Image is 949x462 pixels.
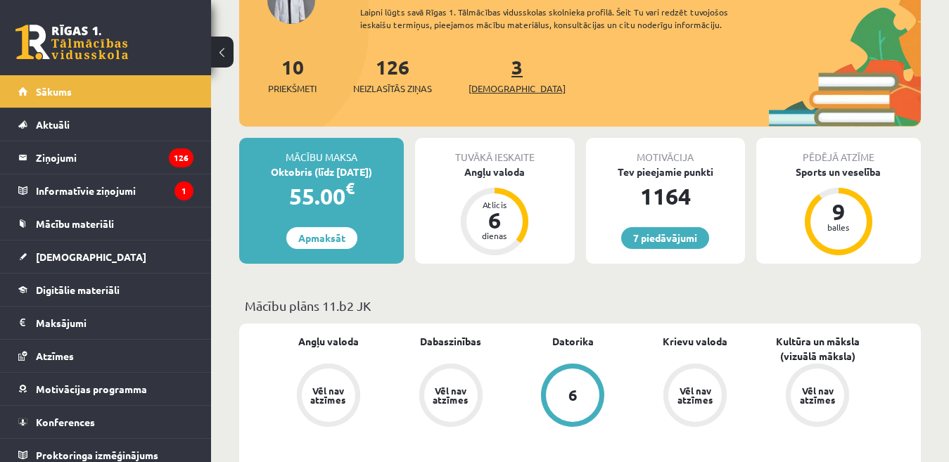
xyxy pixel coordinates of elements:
[18,240,193,273] a: [DEMOGRAPHIC_DATA]
[268,82,317,96] span: Priekšmeti
[512,364,635,430] a: 6
[36,118,70,131] span: Aktuāli
[552,334,594,349] a: Datorika
[353,54,432,96] a: 126Neizlasītās ziņas
[420,334,481,349] a: Dabaszinības
[36,383,147,395] span: Motivācijas programma
[239,165,404,179] div: Oktobris (līdz [DATE])
[756,165,921,257] a: Sports un veselība 9 balles
[473,200,516,209] div: Atlicis
[36,349,74,362] span: Atzīmes
[469,54,566,96] a: 3[DEMOGRAPHIC_DATA]
[473,209,516,231] div: 6
[415,165,574,179] div: Angļu valoda
[18,174,193,207] a: Informatīvie ziņojumi1
[36,283,120,296] span: Digitālie materiāli
[390,364,512,430] a: Vēl nav atzīmes
[817,223,860,231] div: balles
[756,364,879,430] a: Vēl nav atzīmes
[586,138,745,165] div: Motivācija
[36,174,193,207] legend: Informatīvie ziņojumi
[267,364,390,430] a: Vēl nav atzīmes
[756,165,921,179] div: Sports un veselība
[36,85,72,98] span: Sākums
[245,296,915,315] p: Mācību plāns 11.b2 JK
[415,138,574,165] div: Tuvākā ieskaite
[469,82,566,96] span: [DEMOGRAPHIC_DATA]
[298,334,359,349] a: Angļu valoda
[36,416,95,428] span: Konferences
[268,54,317,96] a: 10Priekšmeti
[36,449,158,461] span: Proktoringa izmēģinājums
[345,178,355,198] span: €
[309,386,348,404] div: Vēl nav atzīmes
[15,25,128,60] a: Rīgas 1. Tālmācības vidusskola
[675,386,715,404] div: Vēl nav atzīmes
[663,334,727,349] a: Krievu valoda
[18,108,193,141] a: Aktuāli
[798,386,837,404] div: Vēl nav atzīmes
[18,406,193,438] a: Konferences
[415,165,574,257] a: Angļu valoda Atlicis 6 dienas
[621,227,709,249] a: 7 piedāvājumi
[239,179,404,213] div: 55.00
[756,138,921,165] div: Pēdējā atzīme
[18,307,193,339] a: Maksājumi
[18,141,193,174] a: Ziņojumi126
[239,138,404,165] div: Mācību maksa
[817,200,860,223] div: 9
[18,75,193,108] a: Sākums
[568,387,578,403] div: 6
[36,250,146,263] span: [DEMOGRAPHIC_DATA]
[360,6,769,31] div: Laipni lūgts savā Rīgas 1. Tālmācības vidusskolas skolnieka profilā. Šeit Tu vari redzēt tuvojošo...
[36,307,193,339] legend: Maksājumi
[174,181,193,200] i: 1
[473,231,516,240] div: dienas
[586,165,745,179] div: Tev pieejamie punkti
[169,148,193,167] i: 126
[286,227,357,249] a: Apmaksāt
[18,340,193,372] a: Atzīmes
[18,207,193,240] a: Mācību materiāli
[36,217,114,230] span: Mācību materiāli
[586,179,745,213] div: 1164
[634,364,756,430] a: Vēl nav atzīmes
[756,334,879,364] a: Kultūra un māksla (vizuālā māksla)
[431,386,471,404] div: Vēl nav atzīmes
[18,274,193,306] a: Digitālie materiāli
[18,373,193,405] a: Motivācijas programma
[36,141,193,174] legend: Ziņojumi
[353,82,432,96] span: Neizlasītās ziņas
